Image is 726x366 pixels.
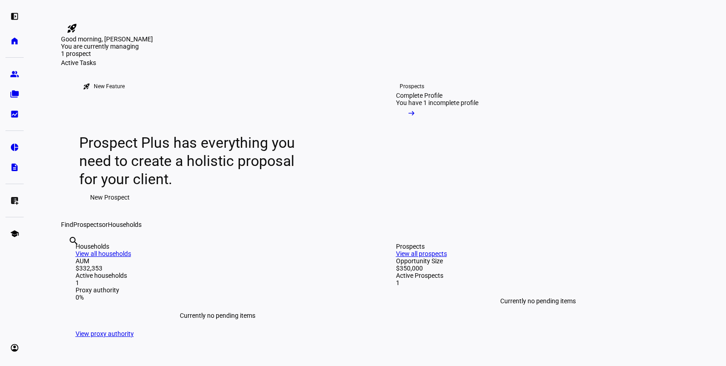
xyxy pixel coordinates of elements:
[76,257,360,265] div: AUM
[396,265,680,272] div: $350,000
[5,32,24,50] a: home
[5,105,24,123] a: bid_landscape
[61,43,139,50] span: You are currently managing
[5,85,24,103] a: folder_copy
[68,248,70,259] input: Enter name of prospect or household
[10,196,19,205] eth-mat-symbol: list_alt_add
[10,90,19,99] eth-mat-symbol: folder_copy
[79,134,304,188] div: Prospect Plus has everything you need to create a holistic proposal for your client.
[90,188,130,206] span: New Prospect
[10,36,19,45] eth-mat-symbol: home
[61,35,695,43] div: Good morning, [PERSON_NAME]
[10,163,19,172] eth-mat-symbol: description
[66,23,77,34] mat-icon: rocket_launch
[407,109,416,118] mat-icon: arrow_right_alt
[76,243,360,250] div: Households
[400,83,424,90] div: Prospects
[5,65,24,83] a: group
[76,265,360,272] div: $332,353
[61,221,695,228] div: Find or
[396,279,680,286] div: 1
[79,188,141,206] button: New Prospect
[73,221,102,228] span: Prospects
[108,221,142,228] span: Households
[396,243,680,250] div: Prospects
[396,272,680,279] div: Active Prospects
[76,250,131,257] a: View all households
[76,272,360,279] div: Active households
[396,92,442,99] div: Complete Profile
[76,279,360,286] div: 1
[76,294,360,301] div: 0%
[83,83,90,90] mat-icon: rocket_launch
[5,158,24,176] a: description
[61,50,152,57] div: 1 prospect
[381,66,533,221] a: ProspectsComplete ProfileYou have 1 incomplete profile
[5,138,24,156] a: pie_chart
[396,250,447,257] a: View all prospects
[10,12,19,21] eth-mat-symbol: left_panel_open
[76,301,360,330] div: Currently no pending items
[76,286,360,294] div: Proxy authority
[68,236,79,246] mat-icon: search
[396,286,680,316] div: Currently no pending items
[61,59,695,66] div: Active Tasks
[10,143,19,152] eth-mat-symbol: pie_chart
[396,99,478,106] div: You have 1 incomplete profile
[10,110,19,119] eth-mat-symbol: bid_landscape
[94,83,125,90] div: New Feature
[10,343,19,352] eth-mat-symbol: account_circle
[10,229,19,238] eth-mat-symbol: school
[10,70,19,79] eth-mat-symbol: group
[76,330,134,337] a: View proxy authority
[396,257,680,265] div: Opportunity Size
